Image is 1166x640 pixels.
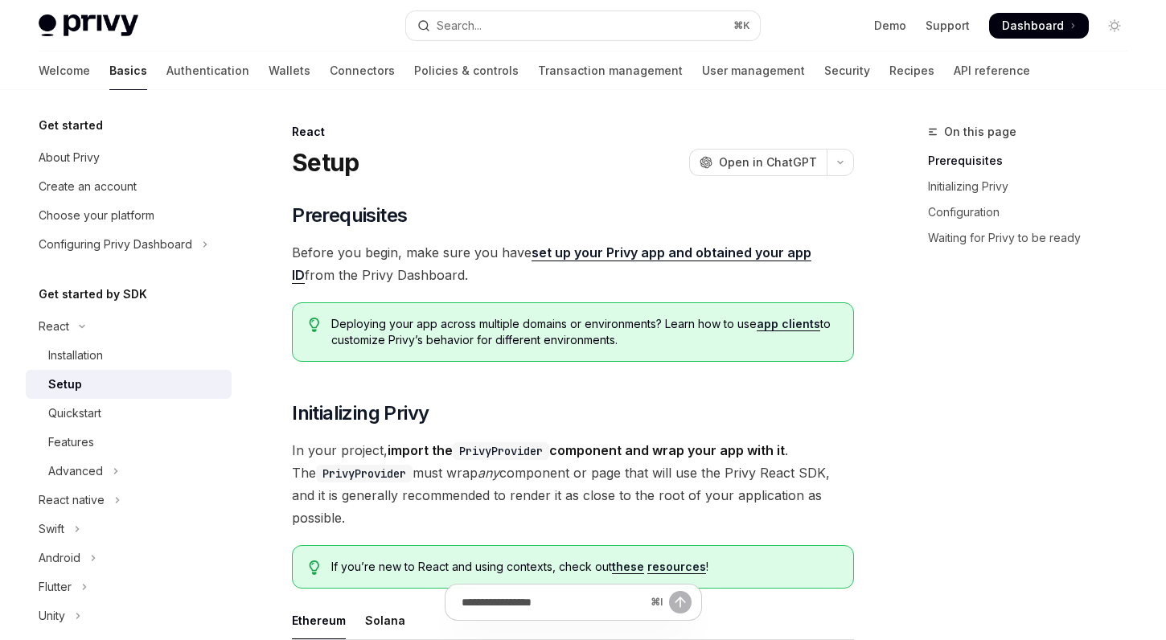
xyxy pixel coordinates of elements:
svg: Tip [309,560,320,575]
a: Welcome [39,51,90,90]
button: Toggle Flutter section [26,572,232,601]
a: User management [702,51,805,90]
em: any [478,465,499,481]
a: Setup [26,370,232,399]
h5: Get started [39,116,103,135]
input: Ask a question... [462,585,644,620]
h1: Setup [292,148,359,177]
a: Demo [874,18,906,34]
div: React [292,124,854,140]
button: Open search [406,11,761,40]
div: Create an account [39,177,137,196]
a: Authentication [166,51,249,90]
span: ⌘ K [733,19,750,32]
h5: Get started by SDK [39,285,147,304]
div: Features [48,433,94,452]
svg: Tip [309,318,320,332]
div: Setup [48,375,82,394]
a: Recipes [889,51,934,90]
img: light logo [39,14,138,37]
a: Initializing Privy [928,174,1140,199]
a: Connectors [330,51,395,90]
span: Dashboard [1002,18,1064,34]
a: Support [926,18,970,34]
span: Before you begin, make sure you have from the Privy Dashboard. [292,241,854,286]
div: Flutter [39,577,72,597]
span: Prerequisites [292,203,407,228]
div: React [39,317,69,336]
a: Security [824,51,870,90]
a: Prerequisites [928,148,1140,174]
a: Waiting for Privy to be ready [928,225,1140,251]
button: Toggle Swift section [26,515,232,544]
a: app clients [757,317,820,331]
div: Search... [437,16,482,35]
span: In your project, . The must wrap component or page that will use the Privy React SDK, and it is g... [292,439,854,529]
a: API reference [954,51,1030,90]
a: About Privy [26,143,232,172]
button: Toggle Android section [26,544,232,572]
span: Open in ChatGPT [719,154,817,170]
button: Send message [669,591,692,613]
button: Toggle React section [26,312,232,341]
button: Toggle React native section [26,486,232,515]
a: Dashboard [989,13,1089,39]
button: Toggle Advanced section [26,457,232,486]
button: Toggle Unity section [26,601,232,630]
div: Installation [48,346,103,365]
button: Open in ChatGPT [689,149,827,176]
div: Swift [39,519,64,539]
span: Initializing Privy [292,400,429,426]
div: React native [39,490,105,510]
a: Basics [109,51,147,90]
button: Toggle Configuring Privy Dashboard section [26,230,232,259]
a: Installation [26,341,232,370]
a: these [612,560,644,574]
a: Create an account [26,172,232,201]
a: Quickstart [26,399,232,428]
button: Toggle dark mode [1102,13,1127,39]
span: If you’re new to React and using contexts, check out ! [331,559,837,575]
div: Advanced [48,462,103,481]
a: Wallets [269,51,310,90]
div: Configuring Privy Dashboard [39,235,192,254]
a: Policies & controls [414,51,519,90]
span: Deploying your app across multiple domains or environments? Learn how to use to customize Privy’s... [331,316,837,348]
div: Android [39,548,80,568]
a: set up your Privy app and obtained your app ID [292,244,811,284]
div: About Privy [39,148,100,167]
div: Choose your platform [39,206,154,225]
strong: import the component and wrap your app with it [388,442,785,458]
a: resources [647,560,706,574]
code: PrivyProvider [453,442,549,460]
code: PrivyProvider [316,465,413,482]
div: Unity [39,606,65,626]
a: Choose your platform [26,201,232,230]
span: On this page [944,122,1016,142]
a: Transaction management [538,51,683,90]
a: Features [26,428,232,457]
div: Quickstart [48,404,101,423]
a: Configuration [928,199,1140,225]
